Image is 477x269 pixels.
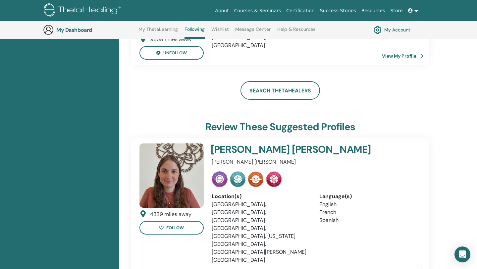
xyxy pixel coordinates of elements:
[454,246,470,262] div: Open Intercom Messenger
[56,27,123,33] h3: My Dashboard
[212,158,417,166] p: [PERSON_NAME] [PERSON_NAME]
[43,25,54,35] img: generic-user-icon.jpg
[139,46,204,60] button: unfollow
[150,210,191,218] div: 4389 miles away
[212,5,231,17] a: About
[212,200,309,224] li: [GEOGRAPHIC_DATA], [GEOGRAPHIC_DATA], [GEOGRAPHIC_DATA]
[139,221,204,235] button: follow
[374,24,382,35] img: cog.svg
[212,192,309,200] div: Location(s)
[240,81,320,100] a: Search ThetaHealers
[185,27,205,39] a: Following
[319,208,417,216] li: French
[319,192,417,200] div: Language(s)
[277,27,315,37] a: Help & Resources
[205,121,355,133] h3: Review these suggested profiles
[44,3,123,18] img: logo.png
[388,5,405,17] a: Store
[317,5,359,17] a: Success Stories
[211,143,382,155] h4: [PERSON_NAME] [PERSON_NAME]
[232,5,284,17] a: Courses & Seminars
[319,200,417,208] li: English
[359,5,388,17] a: Resources
[212,224,309,240] li: [GEOGRAPHIC_DATA], [GEOGRAPHIC_DATA], [US_STATE]
[374,24,410,35] a: My Account
[139,143,204,208] img: default.jpg
[212,240,309,264] li: [GEOGRAPHIC_DATA], [GEOGRAPHIC_DATA][PERSON_NAME][GEOGRAPHIC_DATA]
[138,27,178,37] a: My ThetaLearning
[150,35,192,43] div: 9658 miles away
[319,216,417,224] li: Spanish
[211,27,229,37] a: Wishlist
[284,5,317,17] a: Certification
[382,49,426,63] a: View My Profile
[235,27,271,37] a: Message Center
